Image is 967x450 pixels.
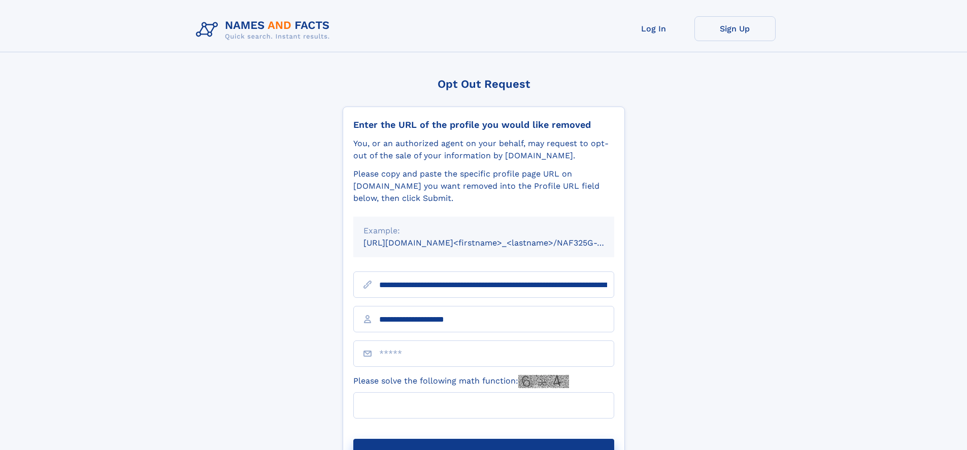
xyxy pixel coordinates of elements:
[353,119,614,130] div: Enter the URL of the profile you would like removed
[694,16,776,41] a: Sign Up
[353,168,614,204] div: Please copy and paste the specific profile page URL on [DOMAIN_NAME] you want removed into the Pr...
[613,16,694,41] a: Log In
[343,78,625,90] div: Opt Out Request
[363,225,604,237] div: Example:
[363,238,633,248] small: [URL][DOMAIN_NAME]<firstname>_<lastname>/NAF325G-xxxxxxxx
[192,16,338,44] img: Logo Names and Facts
[353,375,569,388] label: Please solve the following math function:
[353,137,614,162] div: You, or an authorized agent on your behalf, may request to opt-out of the sale of your informatio...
